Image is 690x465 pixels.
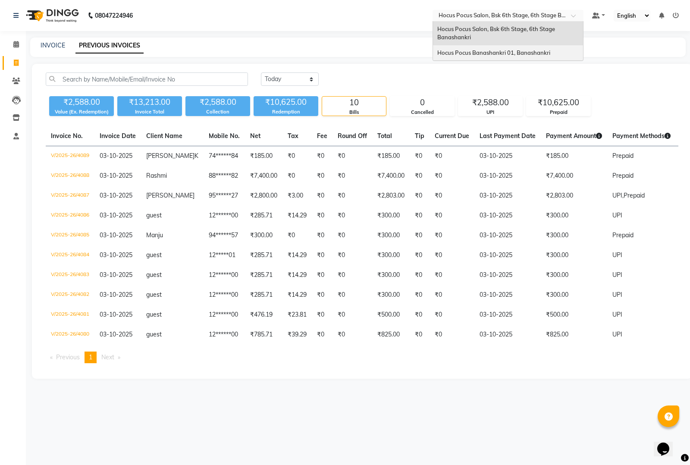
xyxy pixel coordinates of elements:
td: ₹3.00 [282,186,312,206]
td: 03-10-2025 [474,305,541,325]
span: UPI [612,330,622,338]
td: ₹0 [332,245,372,265]
ng-dropdown-panel: Options list [433,21,583,61]
span: 03-10-2025 [100,152,132,160]
span: Prepaid [612,172,634,179]
td: ₹0 [430,285,474,305]
td: ₹300.00 [541,245,607,265]
td: ₹0 [410,325,430,345]
span: Prepaid [624,192,645,199]
div: ₹2,588.00 [49,96,114,108]
td: ₹476.19 [245,305,282,325]
td: ₹0 [312,325,332,345]
span: 03-10-2025 [100,211,132,219]
td: 03-10-2025 [474,226,541,245]
div: Invoice Total [117,108,182,116]
td: V/2025-26/4086 [46,206,94,226]
span: Prepaid [612,152,634,160]
td: ₹0 [312,265,332,285]
td: ₹300.00 [541,265,607,285]
td: ₹14.29 [282,265,312,285]
span: Net [250,132,260,140]
td: ₹300.00 [541,206,607,226]
td: ₹7,400.00 [541,166,607,186]
td: ₹0 [312,305,332,325]
span: 1 [89,353,92,361]
div: ₹2,588.00 [458,97,522,109]
td: ₹23.81 [282,305,312,325]
td: ₹0 [332,265,372,285]
td: ₹2,803.00 [372,186,410,206]
td: ₹0 [430,305,474,325]
td: ₹500.00 [372,305,410,325]
td: ₹300.00 [372,265,410,285]
span: Mobile No. [209,132,240,140]
td: ₹0 [410,285,430,305]
td: ₹0 [282,166,312,186]
td: V/2025-26/4082 [46,285,94,305]
td: ₹0 [430,226,474,245]
td: ₹285.71 [245,285,282,305]
span: 03-10-2025 [100,251,132,259]
td: 03-10-2025 [474,285,541,305]
td: ₹0 [410,186,430,206]
td: V/2025-26/4088 [46,166,94,186]
td: ₹285.71 [245,206,282,226]
td: ₹0 [312,285,332,305]
td: ₹0 [410,305,430,325]
div: ₹13,213.00 [117,96,182,108]
td: ₹0 [332,206,372,226]
td: ₹185.00 [245,146,282,167]
div: 0 [390,97,454,109]
span: Current Due [435,132,469,140]
td: V/2025-26/4085 [46,226,94,245]
td: ₹0 [332,226,372,245]
td: 03-10-2025 [474,146,541,167]
td: ₹0 [312,166,332,186]
div: Bills [322,109,386,116]
td: ₹300.00 [372,245,410,265]
span: guest [146,330,162,338]
span: Payment Amount [546,132,602,140]
span: Round Off [338,132,367,140]
td: ₹0 [430,166,474,186]
td: ₹0 [430,245,474,265]
td: ₹185.00 [541,146,607,167]
span: Hocus Pocus Banashankri 01, Banashankri [437,49,550,56]
td: ₹0 [312,226,332,245]
td: ₹300.00 [372,285,410,305]
span: 03-10-2025 [100,291,132,298]
td: ₹14.29 [282,206,312,226]
td: ₹7,400.00 [372,166,410,186]
td: 03-10-2025 [474,166,541,186]
td: ₹785.71 [245,325,282,345]
td: ₹0 [312,146,332,167]
td: ₹0 [410,226,430,245]
td: V/2025-26/4084 [46,245,94,265]
span: 03-10-2025 [100,311,132,318]
td: ₹0 [332,186,372,206]
a: INVOICE [41,41,65,49]
div: Redemption [254,108,318,116]
span: Next [101,353,114,361]
td: ₹0 [332,166,372,186]
td: 03-10-2025 [474,206,541,226]
td: V/2025-26/4083 [46,265,94,285]
td: ₹0 [312,206,332,226]
span: Last Payment Date [480,132,536,140]
td: ₹39.29 [282,325,312,345]
span: K [194,152,198,160]
td: ₹300.00 [541,285,607,305]
td: ₹0 [410,146,430,167]
span: UPI [612,291,622,298]
span: Total [377,132,392,140]
td: ₹0 [332,325,372,345]
td: V/2025-26/4080 [46,325,94,345]
td: 03-10-2025 [474,245,541,265]
span: guest [146,271,162,279]
span: Tip [415,132,424,140]
td: ₹0 [332,305,372,325]
a: PREVIOUS INVOICES [75,38,144,53]
span: UPI [612,271,622,279]
td: ₹0 [282,146,312,167]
